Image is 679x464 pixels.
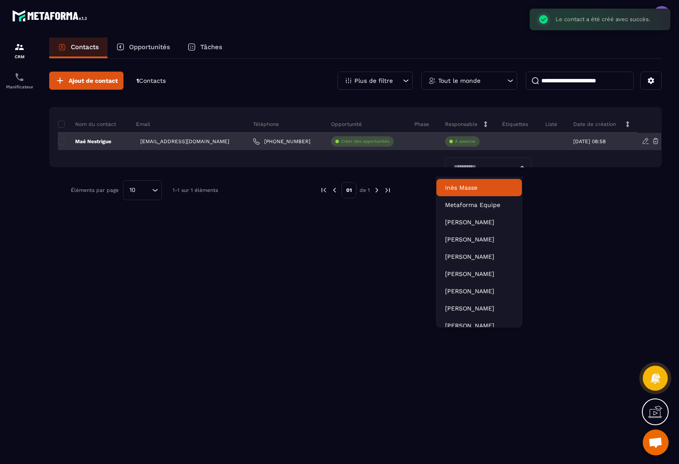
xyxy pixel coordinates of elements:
span: Ajout de contact [69,76,118,85]
input: Search for option [451,163,517,172]
p: Téléphone [253,121,279,128]
p: Aurore Loizeau [445,287,513,295]
img: formation [14,42,25,52]
img: prev [331,186,338,194]
a: Opportunités [107,38,179,58]
p: Nom du contact [58,121,116,128]
p: 1-1 sur 1 éléments [173,187,218,193]
p: Terry Deplanque [445,252,513,261]
img: next [373,186,381,194]
a: Tâches [179,38,231,58]
p: Kathy Monteiro [445,270,513,278]
a: [PHONE_NUMBER] [253,138,310,145]
p: Liste [545,121,557,128]
a: Contacts [49,38,107,58]
p: de 1 [360,187,370,194]
p: Marjorie Falempin [445,218,513,226]
p: 1 [136,77,166,85]
p: Tâches [200,43,222,51]
p: Contacts [71,43,99,51]
p: CRM [2,54,37,59]
a: formationformationCRM [2,35,37,66]
img: logo [12,8,90,24]
img: prev [320,186,328,194]
p: Plus de filtre [354,78,393,84]
p: Anne-Laure Duporge [445,321,513,330]
p: Camille Equilbec [445,304,513,313]
p: Tout le monde [438,78,480,84]
p: Responsable [445,121,477,128]
p: Metaforma Equipe [445,201,513,209]
p: Maé Nestrigue [58,138,111,145]
p: Date de création [573,121,616,128]
p: Inès Masse [445,183,513,192]
div: Search for option [123,180,162,200]
div: Ouvrir le chat [643,430,669,455]
p: 01 [341,182,357,198]
button: Ajout de contact [49,72,123,90]
span: Contacts [139,77,166,84]
p: Opportunité [331,121,362,128]
p: Email [136,121,150,128]
p: Éléments par page [71,187,119,193]
span: 10 [126,185,139,195]
p: Étiquettes [502,121,528,128]
p: Robin Pontoise [445,235,513,244]
div: Search for option [445,157,531,177]
a: schedulerschedulerPlanificateur [2,66,37,96]
p: Opportunités [129,43,170,51]
p: À associe [455,138,475,144]
p: Phase [414,121,429,128]
img: next [384,186,392,194]
p: [DATE] 08:58 [573,138,606,144]
input: Search for option [139,185,150,195]
p: Créer des opportunités [341,138,389,144]
p: Planificateur [2,85,37,89]
img: scheduler [14,72,25,82]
